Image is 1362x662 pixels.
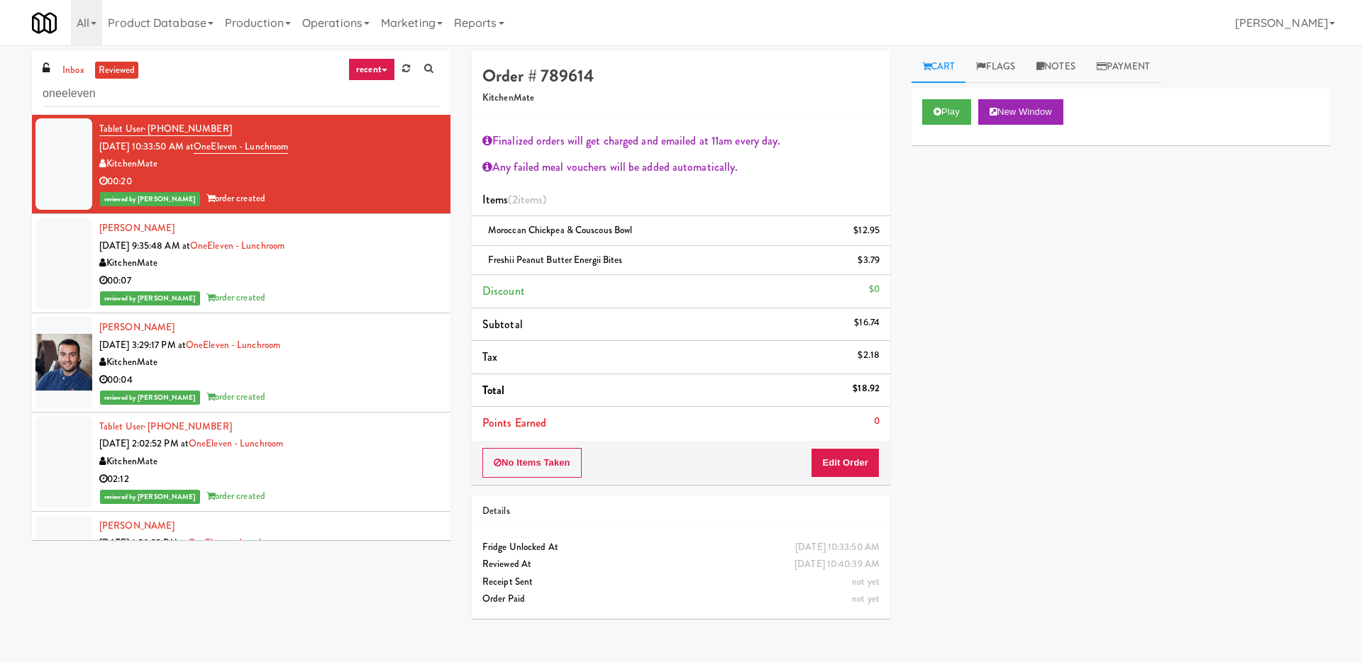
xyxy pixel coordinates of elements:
[482,93,880,103] h5: KitchenMate
[518,191,543,208] ng-pluralize: items
[143,420,232,433] span: · [PHONE_NUMBER]
[482,67,880,85] h4: Order # 789614
[99,272,440,290] div: 00:07
[43,81,440,107] input: Search vision orders
[852,592,880,605] span: not yet
[99,437,189,450] span: [DATE] 2:02:52 PM at
[482,382,505,398] span: Total
[59,62,88,79] a: inbox
[99,140,194,153] span: [DATE] 10:33:50 AM at
[854,314,880,332] div: $16.74
[482,590,880,608] div: Order Paid
[189,437,283,450] a: OneEleven - Lunchroom
[99,254,440,272] div: KitchenMate
[32,512,450,611] li: [PERSON_NAME][DATE] 1:08:33 PM atOneEleven - LunchroomKitchenMate00:03reviewed by [PERSON_NAME]or...
[100,391,200,405] span: reviewed by [PERSON_NAME]
[794,556,880,573] div: [DATE] 10:40:39 AM
[874,413,880,430] div: 0
[922,99,971,125] button: Play
[99,371,440,389] div: 00:04
[482,316,523,332] span: Subtotal
[482,503,880,520] div: Details
[100,490,200,504] span: reviewed by [PERSON_NAME]
[348,58,395,81] a: recent
[1026,51,1086,83] a: Notes
[858,347,880,364] div: $2.18
[482,539,880,556] div: Fridge Unlocked At
[482,415,546,431] span: Points Earned
[32,313,450,413] li: [PERSON_NAME][DATE] 3:29:17 PM atOneEleven - LunchroomKitchenMate00:04reviewed by [PERSON_NAME]or...
[95,62,139,79] a: reviewed
[99,122,232,136] a: Tablet User· [PHONE_NUMBER]
[143,122,232,135] span: · [PHONE_NUMBER]
[488,223,632,237] span: Moroccan Chickpea & Couscous Bowl
[99,155,440,173] div: KitchenMate
[795,539,880,556] div: [DATE] 10:33:50 AM
[206,489,265,503] span: order created
[965,51,1026,83] a: Flags
[194,140,288,154] a: OneEleven - Lunchroom
[32,11,57,35] img: Micromart
[811,448,880,478] button: Edit Order
[99,239,190,252] span: [DATE] 9:35:48 AM at
[100,192,200,206] span: reviewed by [PERSON_NAME]
[978,99,1063,125] button: New Window
[482,157,880,178] div: Any failed meal vouchers will be added automatically.
[869,281,880,298] div: $0
[190,239,284,252] a: OneEleven - Lunchroom
[32,115,450,214] li: Tablet User· [PHONE_NUMBER][DATE] 10:33:50 AM atOneEleven - LunchroomKitchenMate00:20reviewed by ...
[1086,51,1161,83] a: Payment
[206,191,265,205] span: order created
[99,519,175,532] a: [PERSON_NAME]
[482,448,582,478] button: No Items Taken
[912,51,966,83] a: Cart
[99,221,175,235] a: [PERSON_NAME]
[99,453,440,471] div: KitchenMate
[482,573,880,591] div: Receipt Sent
[99,173,440,191] div: 00:20
[100,291,200,305] span: reviewed by [PERSON_NAME]
[206,291,265,304] span: order created
[488,253,623,267] span: Freshii Peanut Butter Energii Bites
[188,536,282,549] a: OneEleven - Lunchroom
[206,390,265,403] span: order created
[482,191,546,208] span: Items
[99,354,440,371] div: KitchenMate
[482,349,497,365] span: Tax
[99,420,232,433] a: Tablet User· [PHONE_NUMBER]
[853,380,880,398] div: $18.92
[32,413,450,512] li: Tablet User· [PHONE_NUMBER][DATE] 2:02:52 PM atOneEleven - LunchroomKitchenMate02:12reviewed by [...
[482,556,880,573] div: Reviewed At
[482,283,525,299] span: Discount
[99,320,175,334] a: [PERSON_NAME]
[853,222,880,240] div: $12.95
[32,214,450,313] li: [PERSON_NAME][DATE] 9:35:48 AM atOneEleven - LunchroomKitchenMate00:07reviewed by [PERSON_NAME]or...
[186,338,280,352] a: OneEleven - Lunchroom
[482,130,880,152] div: Finalized orders will get charged and emailed at 11am every day.
[852,575,880,588] span: not yet
[508,191,546,208] span: (2 )
[99,471,440,488] div: 02:12
[99,338,186,352] span: [DATE] 3:29:17 PM at
[99,536,188,549] span: [DATE] 1:08:33 PM at
[858,252,880,269] div: $3.79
